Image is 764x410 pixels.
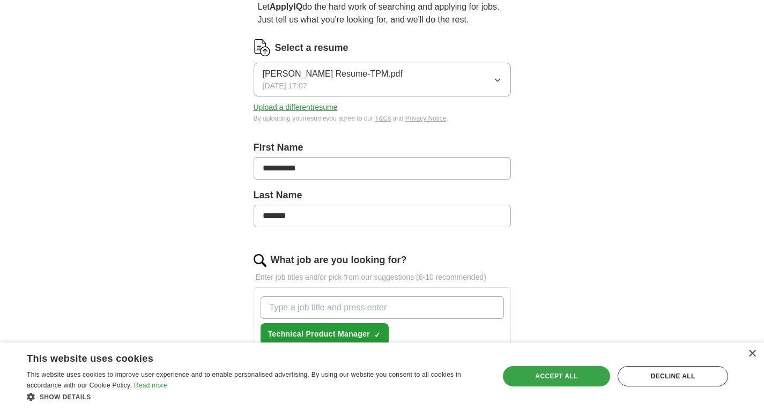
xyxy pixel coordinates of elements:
div: Decline all [618,366,728,386]
a: Read more, opens a new window [134,382,167,389]
img: search.png [254,254,266,267]
div: This website uses cookies [27,349,458,365]
label: Select a resume [275,41,348,55]
label: First Name [254,140,511,155]
div: Accept all [503,366,610,386]
span: ✓ [374,331,381,339]
button: Upload a differentresume [254,102,338,113]
button: [PERSON_NAME] Resume-TPM.pdf[DATE] 17:07 [254,63,511,96]
div: By uploading your resume you agree to our and . [254,114,511,123]
label: Last Name [254,188,511,203]
label: What job are you looking for? [271,253,407,267]
p: Enter job titles and/or pick from our suggestions (6-10 recommended) [254,272,511,283]
a: T&Cs [375,115,391,122]
span: Show details [40,393,91,401]
img: CV Icon [254,39,271,56]
span: This website uses cookies to improve user experience and to enable personalised advertising. By u... [27,371,461,389]
strong: ApplyIQ [270,2,302,11]
span: [DATE] 17:07 [263,80,307,92]
span: [PERSON_NAME] Resume-TPM.pdf [263,68,403,80]
div: Close [748,350,756,358]
div: Show details [27,391,485,402]
span: Technical Product Manager [268,329,370,340]
button: Technical Product Manager✓ [261,323,389,345]
a: Privacy Notice [405,115,447,122]
input: Type a job title and press enter [261,296,504,319]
